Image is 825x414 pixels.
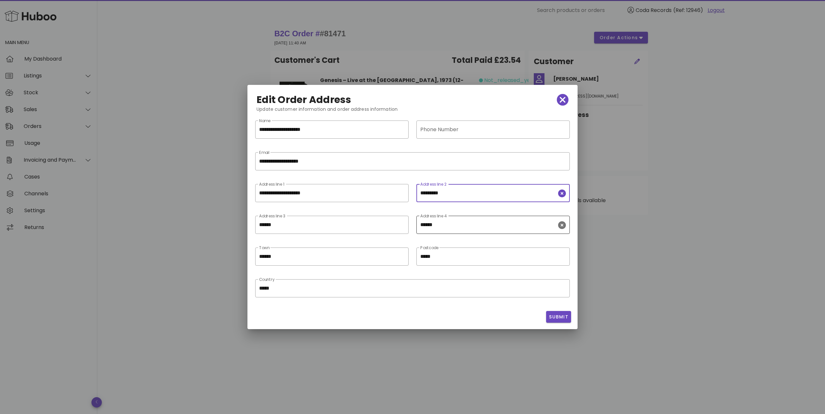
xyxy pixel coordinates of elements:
[420,214,447,219] label: Address line 4
[558,221,566,229] button: clear icon
[257,95,352,105] h2: Edit Order Address
[259,214,285,219] label: Address line 3
[259,246,269,250] label: Town
[546,311,571,323] button: Submit
[259,182,284,187] label: Address line 1
[549,314,568,320] span: Submit
[259,277,275,282] label: Country
[420,246,438,250] label: Postcode
[251,106,574,118] div: Update customer information and order address information
[420,182,447,187] label: Address line 2
[259,119,270,123] label: Name
[259,150,269,155] label: Email
[558,190,566,197] button: clear icon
